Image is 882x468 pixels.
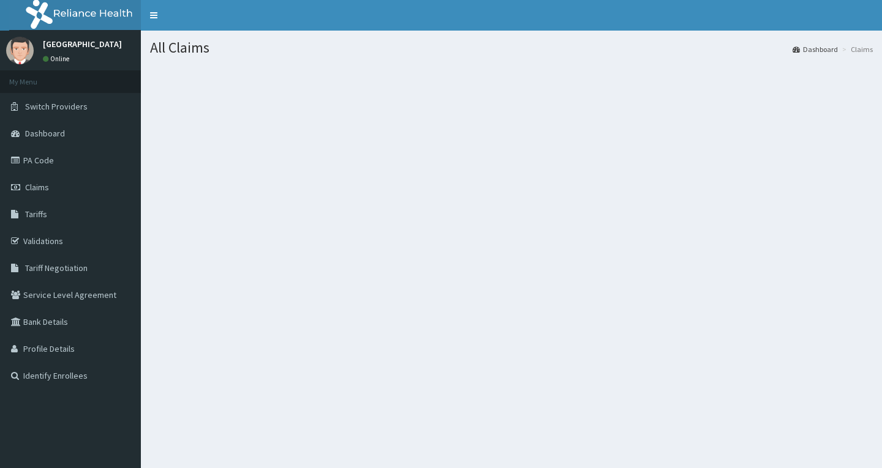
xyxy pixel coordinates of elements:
[25,209,47,220] span: Tariffs
[25,128,65,139] span: Dashboard
[793,44,838,54] a: Dashboard
[43,54,72,63] a: Online
[43,40,122,48] p: [GEOGRAPHIC_DATA]
[25,101,88,112] span: Switch Providers
[839,44,873,54] li: Claims
[6,37,34,64] img: User Image
[25,262,88,273] span: Tariff Negotiation
[25,182,49,193] span: Claims
[150,40,873,56] h1: All Claims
